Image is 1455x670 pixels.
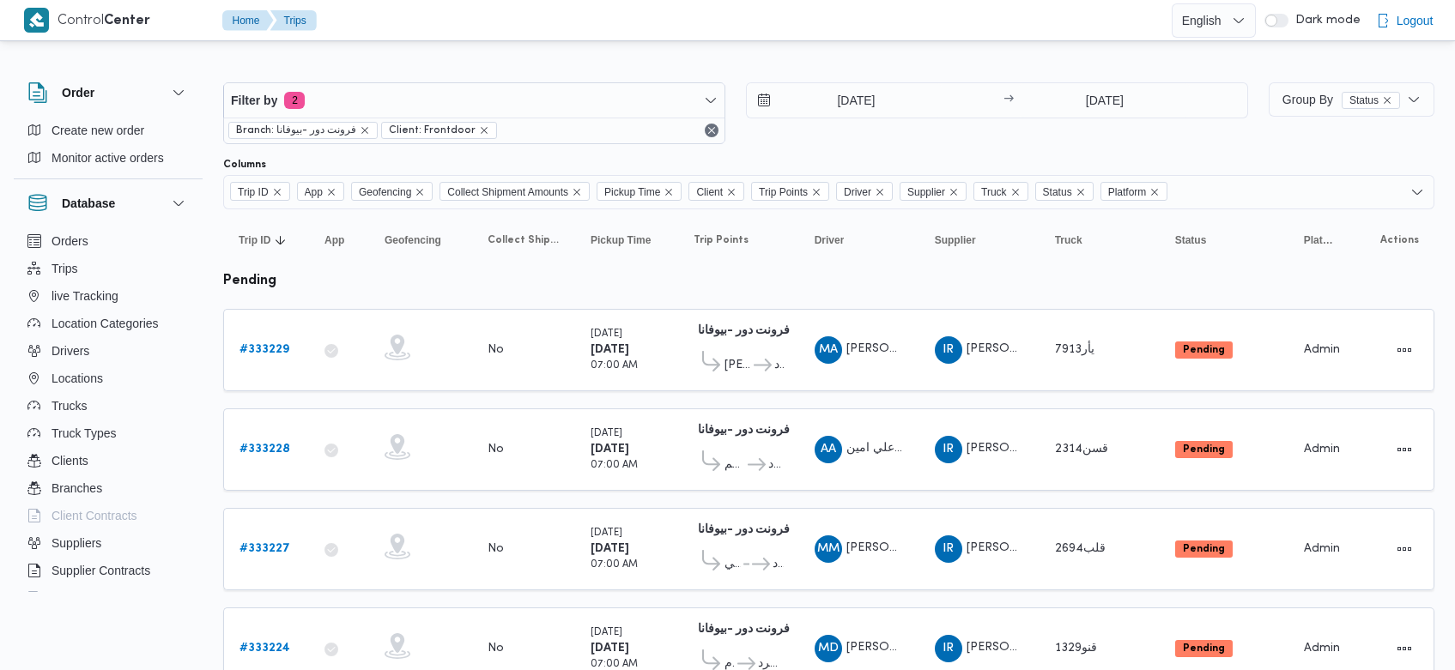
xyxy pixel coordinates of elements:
[272,187,282,197] button: Remove Trip ID from selection in this group
[900,182,967,201] span: Supplier
[591,444,629,455] b: [DATE]
[224,83,724,118] button: Filter by2 active filters
[591,643,629,654] b: [DATE]
[967,443,1203,454] span: [PERSON_NAME][DATE] [PERSON_NAME]
[21,420,196,447] button: Truck Types
[698,325,790,336] b: فرونت دور -بيوفانا
[591,660,638,669] small: 07:00 AM
[768,455,784,475] span: فرونت دور مسطرد
[14,117,203,178] div: Order
[1304,543,1340,554] span: Admin
[817,535,840,563] span: MM
[664,187,674,197] button: Remove Pickup Time from selection in this group
[1168,226,1280,254] button: Status
[239,638,290,659] a: #333224
[1183,444,1225,455] b: Pending
[818,635,839,662] span: MD
[1175,341,1233,359] span: Pending
[943,436,954,463] span: IR
[52,588,94,608] span: Devices
[943,336,954,364] span: IR
[591,429,622,438] small: [DATE]
[239,444,290,455] b: # 333228
[935,535,962,563] div: Ibrahem Rmdhan Ibrahem Athman AbobIsha
[52,450,88,471] span: Clients
[751,182,829,201] span: Trip Points
[821,436,836,463] span: AA
[324,233,344,247] span: App
[62,82,94,103] h3: Order
[1055,444,1108,455] span: قسن2314
[239,643,290,654] b: # 333224
[591,560,638,570] small: 07:00 AM
[21,310,196,337] button: Location Categories
[17,601,72,653] iframe: chat widget
[1055,233,1082,247] span: Truck
[1149,187,1160,197] button: Remove Platform from selection in this group
[52,313,159,334] span: Location Categories
[836,182,893,201] span: Driver
[1288,14,1361,27] span: Dark mode
[815,535,842,563] div: Mahmood Mustfi Muhammad Isamaail
[14,227,203,599] div: Database
[604,183,660,202] span: Pickup Time
[52,368,103,389] span: Locations
[591,543,629,554] b: [DATE]
[21,557,196,584] button: Supplier Contracts
[1055,543,1106,554] span: قلب2694
[488,233,560,247] span: Collect Shipment Amounts
[52,231,88,251] span: Orders
[62,193,115,214] h3: Database
[846,642,1046,653] span: [PERSON_NAME] [PERSON_NAME]
[949,187,959,197] button: Remove Supplier from selection in this group
[1175,441,1233,458] span: Pending
[378,226,464,254] button: Geofencing
[967,343,1203,354] span: [PERSON_NAME][DATE] [PERSON_NAME]
[694,233,749,247] span: Trip Points
[351,182,433,201] span: Geofencing
[21,502,196,529] button: Client Contracts
[1391,535,1418,563] button: Actions
[591,361,638,371] small: 07:00 AM
[318,226,361,254] button: App
[359,183,411,202] span: Geofencing
[52,120,144,141] span: Create new order
[52,258,78,279] span: Trips
[1055,643,1097,654] span: قنو1329
[1380,233,1419,247] span: Actions
[1055,344,1094,355] span: يأر7913
[815,436,842,463] div: Ali Amain Muhammad Yhaii
[488,541,504,557] div: No
[21,282,196,310] button: live Tracking
[21,392,196,420] button: Trucks
[52,341,89,361] span: Drivers
[21,255,196,282] button: Trips
[698,624,790,635] b: فرونت دور -بيوفانا
[1297,226,1340,254] button: Platform
[1391,635,1418,662] button: Actions
[21,337,196,365] button: Drivers
[284,92,305,109] span: 2 active filters
[1175,640,1233,657] span: Pending
[223,158,266,172] label: Columns
[21,144,196,172] button: Monitor active orders
[1043,183,1072,202] span: Status
[1010,187,1021,197] button: Remove Truck from selection in this group
[591,628,622,637] small: [DATE]
[1175,233,1207,247] span: Status
[488,342,504,358] div: No
[875,187,885,197] button: Remove Driver from selection in this group
[1048,226,1151,254] button: Truck
[1397,10,1434,31] span: Logout
[239,344,289,355] b: # 333229
[846,443,996,454] span: علي امين [PERSON_NAME]
[774,355,784,376] span: فرونت دور مسطرد
[815,635,842,662] div: Mahmood Daroish Yousf Daroish
[1304,643,1340,654] span: Admin
[1282,93,1400,106] span: Group By Status
[1183,345,1225,355] b: Pending
[21,227,196,255] button: Orders
[239,340,289,360] a: #333229
[1076,187,1086,197] button: Remove Status from selection in this group
[274,233,288,247] svg: Sorted in descending order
